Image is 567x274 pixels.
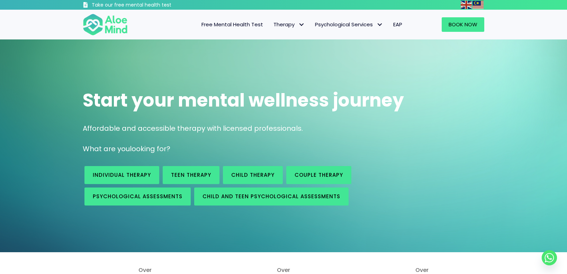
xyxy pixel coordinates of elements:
span: Psychological assessments [93,193,182,200]
span: Book Now [449,21,477,28]
a: Psychological ServicesPsychological Services: submenu [310,17,388,32]
span: Teen Therapy [171,171,211,179]
a: Take our free mental health test [83,2,208,10]
a: Psychological assessments [84,188,191,205]
span: Start your mental wellness journey [83,88,404,113]
span: Individual therapy [93,171,151,179]
span: Over [221,266,346,274]
span: What are you [83,144,130,154]
span: Therapy [273,21,305,28]
a: Malay [472,1,484,9]
img: Aloe mind Logo [83,13,128,36]
img: en [461,1,472,9]
p: Affordable and accessible therapy with licensed professionals. [83,124,484,134]
a: Whatsapp [542,250,557,265]
span: Couple therapy [295,171,343,179]
a: Child and Teen Psychological assessments [194,188,349,205]
span: Free Mental Health Test [201,21,263,28]
nav: Menu [137,17,407,32]
a: TherapyTherapy: submenu [268,17,310,32]
span: EAP [393,21,402,28]
a: EAP [388,17,407,32]
span: Therapy: submenu [296,20,306,30]
span: Psychological Services: submenu [375,20,385,30]
a: Book Now [442,17,484,32]
h3: Take our free mental health test [92,2,208,9]
a: English [461,1,472,9]
a: Couple therapy [286,166,351,184]
span: Over [360,266,484,274]
span: Child and Teen Psychological assessments [202,193,340,200]
span: Over [83,266,207,274]
a: Free Mental Health Test [196,17,268,32]
span: Psychological Services [315,21,383,28]
span: looking for? [130,144,170,154]
img: ms [472,1,484,9]
a: Teen Therapy [163,166,219,184]
a: Individual therapy [84,166,159,184]
a: Child Therapy [223,166,283,184]
span: Child Therapy [231,171,274,179]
